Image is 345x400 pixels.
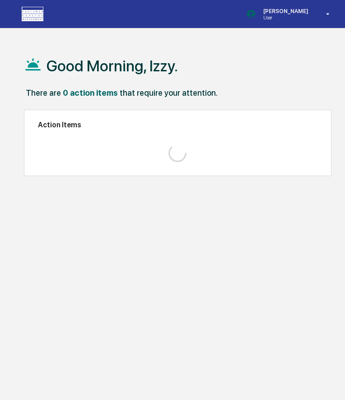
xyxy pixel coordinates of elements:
[63,88,118,98] div: 0 action items
[26,88,61,98] div: There are
[38,121,317,129] h2: Action Items
[47,57,178,75] h1: Good Morning, Izzy.
[22,7,43,21] img: logo
[256,8,313,14] p: [PERSON_NAME]
[256,14,313,21] p: User
[120,88,218,98] div: that require your attention.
